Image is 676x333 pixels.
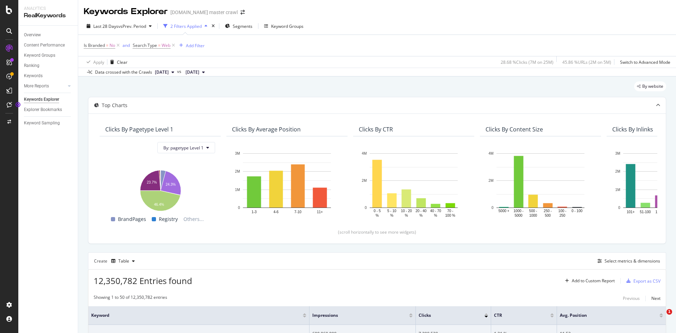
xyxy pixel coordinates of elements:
text: 1M [235,188,240,192]
a: Content Performance [24,42,73,49]
button: Last 28 DaysvsPrev. Period [84,20,155,32]
text: 4M [489,152,494,155]
div: 28.68 % Clicks ( 7M on 25M ) [501,59,553,65]
div: Clicks By Inlinks [612,126,653,133]
div: Select metrics & dimensions [605,258,660,264]
div: Data crossed with the Crawls [95,69,152,75]
text: 70 - [447,209,453,213]
div: Keywords Explorer [84,6,168,18]
a: Overview [24,31,73,39]
span: Others... [181,215,207,223]
text: 250 - [544,209,552,213]
span: By website [642,84,663,88]
text: 0 - 5 [374,209,381,213]
iframe: Intercom live chat [652,309,669,326]
button: Add to Custom Report [562,275,615,286]
text: 3M [235,152,240,155]
text: 5000 + [499,209,509,213]
text: 1000 [529,214,537,217]
a: Explorer Bookmarks [24,106,73,113]
span: 12,350,782 Entries found [94,275,192,286]
button: Switch to Advanced Mode [617,56,670,68]
a: Keyword Groups [24,52,73,59]
div: Next [651,295,661,301]
text: 5000 [515,214,523,217]
text: 1M [615,188,620,192]
div: Showing 1 to 50 of 12,350,782 entries [94,294,167,303]
div: A chart. [486,150,595,218]
button: Apply [84,56,104,68]
div: More Reports [24,82,49,90]
span: Registry [159,215,178,223]
div: Previous [623,295,640,301]
div: RealKeywords [24,12,72,20]
div: Keyword Groups [24,52,55,59]
text: 4-6 [274,210,279,214]
button: Previous [623,294,640,303]
div: Create [94,255,138,267]
text: 250 [559,214,565,217]
div: Clicks By pagetype Level 1 [105,126,173,133]
text: % [376,214,379,217]
div: [DOMAIN_NAME] master crawl [170,9,238,16]
text: 23.7% [147,181,157,185]
text: 2M [615,170,620,174]
div: Explorer Bookmarks [24,106,62,113]
svg: A chart. [105,167,215,212]
div: Keywords Explorer [24,96,59,103]
a: Keyword Sampling [24,119,73,127]
button: 2 Filters Applied [161,20,210,32]
button: By: pagetype Level 1 [157,142,215,153]
span: Avg. Position [560,312,649,319]
text: 100 % [445,214,455,217]
text: 51-100 [640,210,651,214]
div: Keyword Groups [271,23,303,29]
span: vs [177,68,183,75]
text: 5 - 10 [387,209,396,213]
span: Impressions [312,312,399,319]
span: Clicks [419,312,474,319]
div: Ranking [24,62,39,69]
div: 45.86 % URLs ( 2M on 5M ) [562,59,611,65]
div: Analytics [24,6,72,12]
div: Apply [93,59,104,65]
text: 10 - 20 [401,209,412,213]
span: No [109,41,115,50]
div: Clicks By Average Position [232,126,301,133]
div: Table [118,259,129,263]
button: and [123,42,130,49]
span: BrandPages [118,215,146,223]
text: 101+ [627,210,635,214]
div: Add to Custom Report [572,279,615,283]
div: A chart. [232,150,342,218]
div: arrow-right-arrow-left [240,10,245,15]
text: % [390,214,393,217]
span: Web [162,41,170,50]
button: Select metrics & dimensions [595,257,660,265]
div: Overview [24,31,41,39]
text: 0 - 100 [571,209,583,213]
text: 16-50 [655,210,664,214]
text: 500 - [529,209,537,213]
div: Tooltip anchor [15,101,21,108]
a: Keywords Explorer [24,96,73,103]
button: Export as CSV [624,275,661,286]
text: 100 - [558,209,567,213]
div: Clicks By CTR [359,126,393,133]
text: % [434,214,437,217]
span: Is Branded [84,42,105,48]
text: 0 [492,206,494,210]
text: 2M [235,170,240,174]
div: Clear [117,59,127,65]
text: 0 [238,206,240,210]
text: 0 [618,206,620,210]
button: Table [108,255,138,267]
div: Switch to Advanced Mode [620,59,670,65]
text: 2M [362,179,367,183]
text: 40 - 70 [430,209,442,213]
a: Keywords [24,72,73,80]
div: Add Filter [186,43,205,49]
span: Segments [233,23,252,29]
button: Segments [222,20,255,32]
text: 0 [365,206,367,210]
